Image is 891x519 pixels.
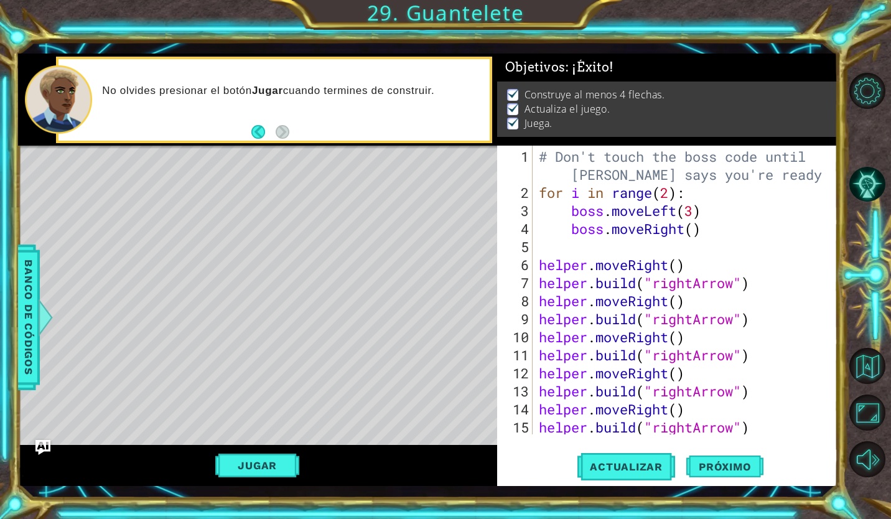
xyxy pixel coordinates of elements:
[500,400,533,418] div: 14
[215,454,299,477] button: Jugar
[525,116,553,130] p: Juega.
[276,125,289,139] button: Next
[500,256,533,274] div: 6
[566,60,614,75] span: : ¡Éxito!
[500,202,533,220] div: 3
[19,253,39,382] span: Banco de códigos
[500,328,533,346] div: 10
[849,348,885,384] button: Volver al mapa
[252,85,283,96] strong: Jugar
[849,166,885,202] button: Pista IA
[500,220,533,238] div: 4
[507,116,520,126] img: Check mark for checkbox
[500,184,533,202] div: 2
[500,364,533,382] div: 12
[505,60,614,75] span: Objetivos
[500,292,533,310] div: 8
[500,274,533,292] div: 7
[500,346,533,364] div: 11
[500,382,533,400] div: 13
[849,395,885,431] button: Maximizar navegador
[577,461,675,473] span: Actualizar
[35,440,50,455] button: Ask AI
[507,102,520,112] img: Check mark for checkbox
[525,88,665,101] p: Construye al menos 4 flechas.
[500,147,533,184] div: 1
[686,458,763,470] span: Próximo
[500,418,533,436] div: 15
[102,84,481,98] p: No olvides presionar el botón cuando termines de construir.
[507,88,520,98] img: Check mark for checkbox
[851,342,891,389] a: Volver al mapa
[849,73,885,109] button: Opciones de nivel
[525,102,610,116] p: Actualiza el juego.
[849,441,885,477] button: Sonido apagado
[251,125,276,139] button: Back
[500,238,533,256] div: 5
[577,450,675,484] button: Actualizar
[500,310,533,328] div: 9
[686,447,763,481] button: Próximo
